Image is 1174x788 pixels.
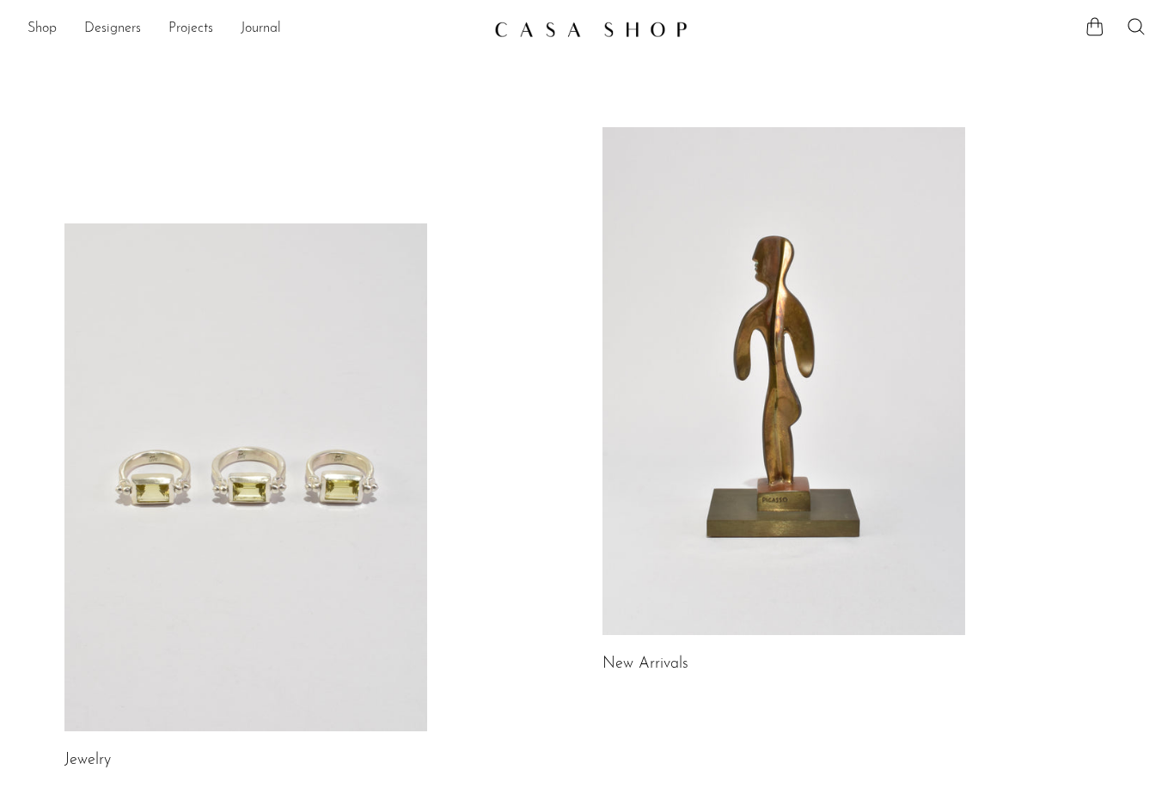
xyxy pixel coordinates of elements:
[28,15,480,44] ul: NEW HEADER MENU
[168,18,213,40] a: Projects
[28,18,57,40] a: Shop
[64,753,111,768] a: Jewelry
[84,18,141,40] a: Designers
[28,15,480,44] nav: Desktop navigation
[602,657,688,672] a: New Arrivals
[241,18,281,40] a: Journal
